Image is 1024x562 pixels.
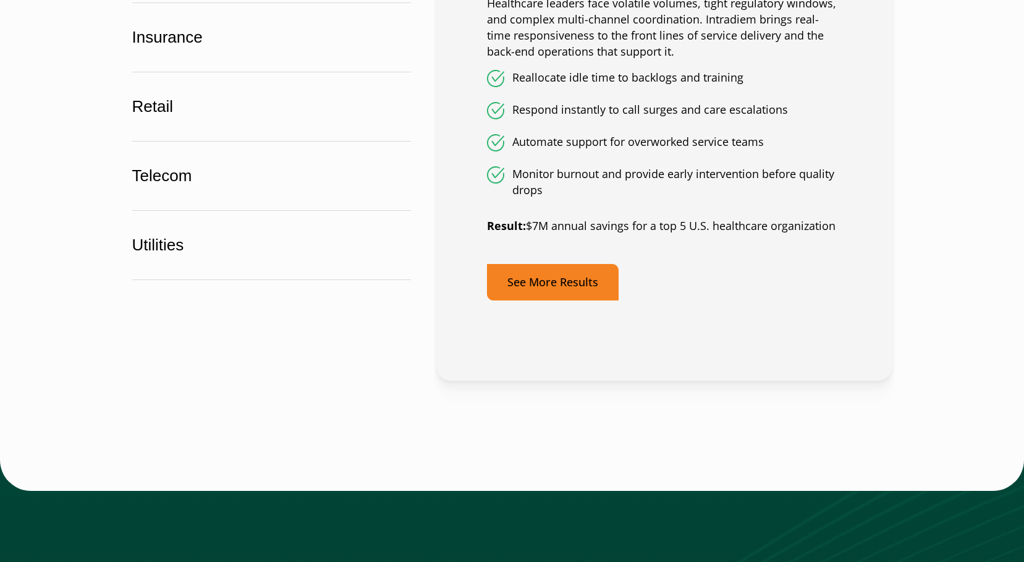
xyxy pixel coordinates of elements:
button: Retail [107,72,436,142]
li: Automate support for overworked service teams [487,134,842,151]
strong: Result: [487,218,526,233]
li: Reallocate idle time to backlogs and training [487,70,842,87]
li: Monitor burnout and provide early intervention before quality drops [487,166,842,198]
button: Utilities [107,210,436,280]
p: $7M annual savings for a top 5 U.S. healthcare organization [487,218,842,234]
button: Insurance [107,2,436,72]
a: See More Results [487,264,619,300]
button: Telecom [107,141,436,211]
li: Respond instantly to call surges and care escalations [487,102,842,119]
